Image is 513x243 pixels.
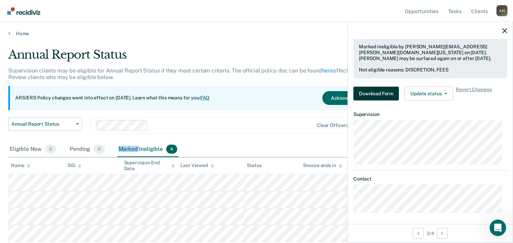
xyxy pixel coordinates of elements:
div: Marked Ineligible [117,142,179,157]
div: Supervision End Date [124,160,175,172]
div: Snooze ends in [303,163,342,168]
a: Navigate to form link [353,87,402,100]
div: Pending [68,142,106,157]
dt: Contact [353,176,507,182]
div: Status [247,163,262,168]
div: Name [11,163,30,168]
button: Profile dropdown button [496,5,507,16]
div: 3 / 4 [348,224,513,242]
a: Home [8,30,505,37]
div: SID [68,163,82,168]
span: Revert Changes [456,87,492,100]
span: 4 [166,145,177,154]
button: Acknowledge & Close [322,91,388,105]
p: ARS/ERS Policy changes went into effect on [DATE]. Learn what this means for you: [15,95,210,101]
div: Clear officers [317,123,349,128]
button: Previous Opportunity [413,228,424,239]
span: Annual Report Status [11,121,73,127]
img: Recidiviz [7,7,40,15]
iframe: Intercom live chat [490,220,506,236]
div: Marked ineligible by [PERSON_NAME][EMAIL_ADDRESS][PERSON_NAME][DOMAIN_NAME][US_STATE] on [DATE]. ... [359,44,502,61]
a: here [322,67,333,74]
div: Eligible Now [8,142,57,157]
p: Supervision clients may be eligible for Annual Report Status if they meet certain criteria. The o... [8,67,375,80]
dt: Supervision [353,111,507,117]
span: 0 [45,145,56,154]
div: Annual Report Status [8,48,393,67]
span: 0 [94,145,104,154]
div: Last Viewed [180,163,214,168]
div: Not eligible reasons: DISCRETION, FEES [359,67,502,73]
button: Download Form [353,87,399,100]
a: FAQ [200,95,210,100]
div: A H [496,5,507,16]
button: Next Opportunity [437,228,448,239]
button: Update status [404,87,453,100]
